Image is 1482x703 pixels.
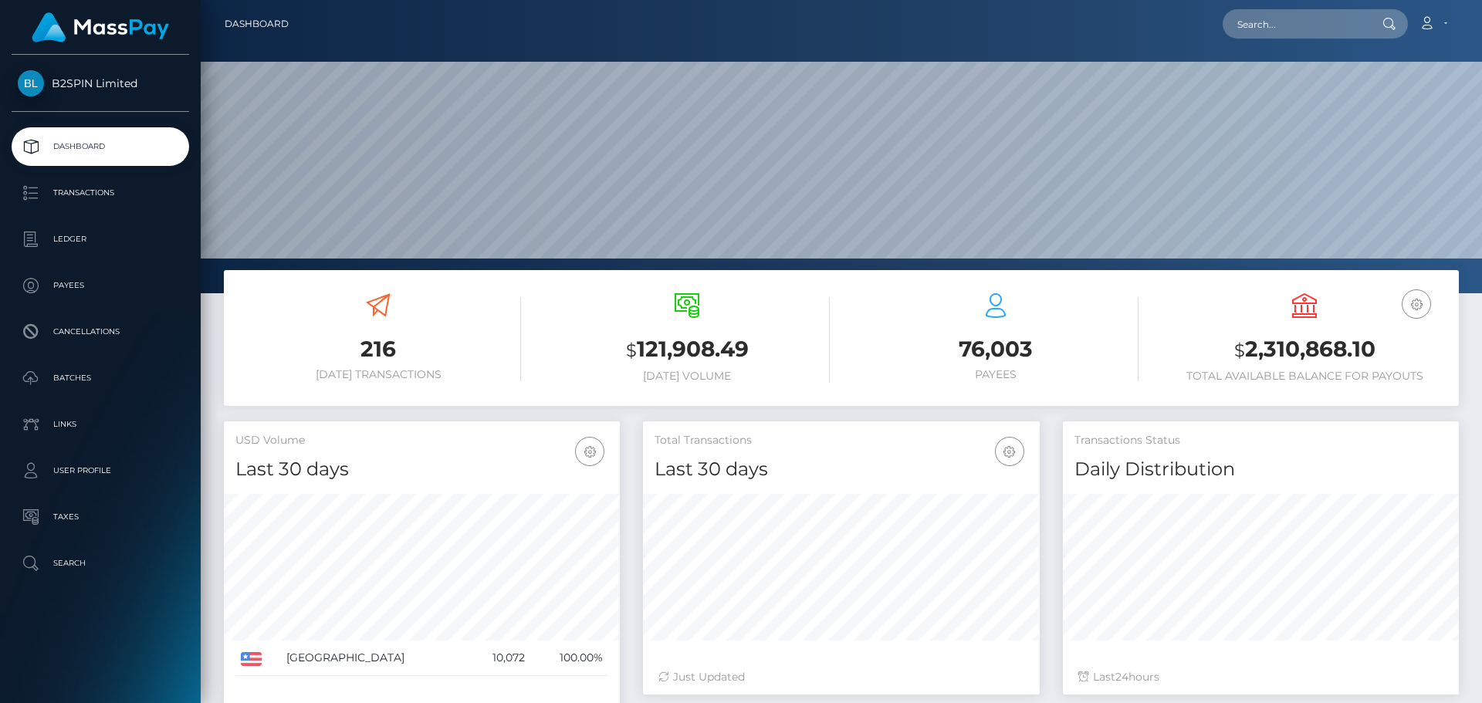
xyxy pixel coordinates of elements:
[1223,9,1368,39] input: Search...
[18,505,183,529] p: Taxes
[626,340,637,361] small: $
[12,127,189,166] a: Dashboard
[544,370,830,383] h6: [DATE] Volume
[1078,669,1443,685] div: Last hours
[853,334,1139,364] h3: 76,003
[12,76,189,90] span: B2SPIN Limited
[12,405,189,444] a: Links
[658,669,1024,685] div: Just Updated
[655,433,1027,448] h5: Total Transactions
[1115,670,1128,684] span: 24
[18,274,183,297] p: Payees
[1074,433,1447,448] h5: Transactions Status
[281,640,468,676] td: [GEOGRAPHIC_DATA]
[1074,456,1447,483] h4: Daily Distribution
[530,640,608,676] td: 100.00%
[235,456,608,483] h4: Last 30 days
[18,552,183,575] p: Search
[241,652,262,666] img: US.png
[12,544,189,583] a: Search
[1234,340,1245,361] small: $
[18,70,44,96] img: B2SPIN Limited
[18,135,183,158] p: Dashboard
[225,8,289,40] a: Dashboard
[18,413,183,436] p: Links
[655,456,1027,483] h4: Last 30 days
[18,459,183,482] p: User Profile
[18,320,183,343] p: Cancellations
[12,174,189,212] a: Transactions
[235,433,608,448] h5: USD Volume
[1162,334,1447,366] h3: 2,310,868.10
[235,334,521,364] h3: 216
[235,368,521,381] h6: [DATE] Transactions
[12,359,189,397] a: Batches
[18,228,183,251] p: Ledger
[1162,370,1447,383] h6: Total Available Balance for Payouts
[18,367,183,390] p: Batches
[544,334,830,366] h3: 121,908.49
[468,640,530,676] td: 10,072
[12,220,189,259] a: Ledger
[12,313,189,351] a: Cancellations
[12,266,189,305] a: Payees
[18,181,183,204] p: Transactions
[853,368,1139,381] h6: Payees
[12,498,189,536] a: Taxes
[12,451,189,490] a: User Profile
[32,12,169,42] img: MassPay Logo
